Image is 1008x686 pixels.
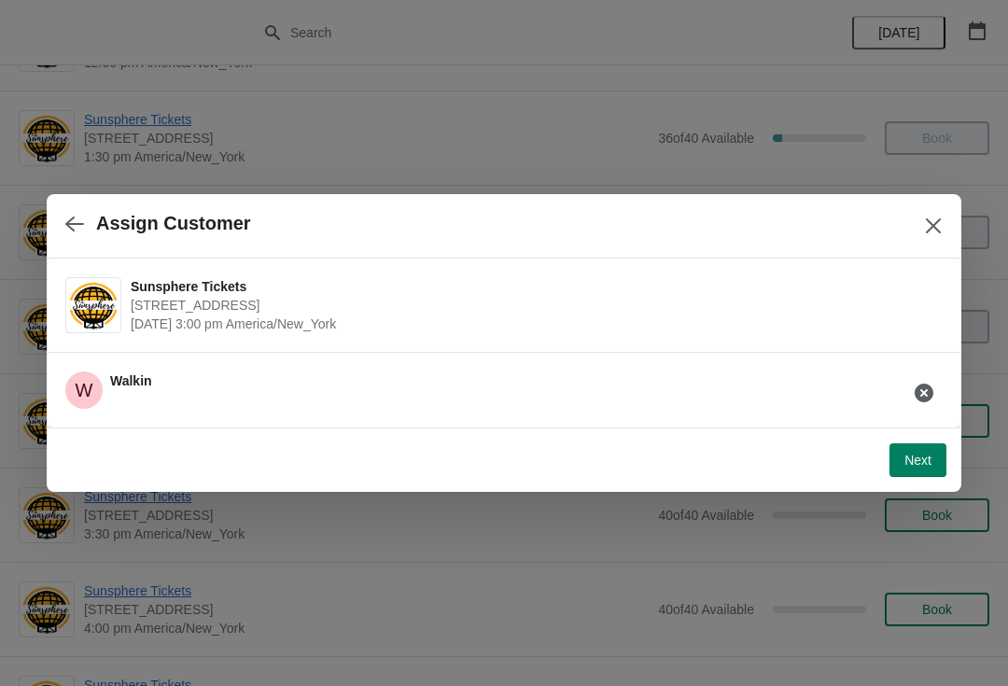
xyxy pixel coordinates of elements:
[76,380,93,400] text: W
[96,213,251,234] h2: Assign Customer
[131,277,933,296] span: Sunsphere Tickets
[889,443,946,477] button: Next
[65,371,103,409] span: Walkin
[131,296,933,315] span: [STREET_ADDRESS]
[131,315,933,333] span: [DATE] 3:00 pm America/New_York
[917,209,950,243] button: Close
[66,280,120,331] img: Sunsphere Tickets | 810 Clinch Avenue, Knoxville, TN, USA | August 26 | 3:00 pm America/New_York
[110,373,152,388] span: Walkin
[904,453,931,468] span: Next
